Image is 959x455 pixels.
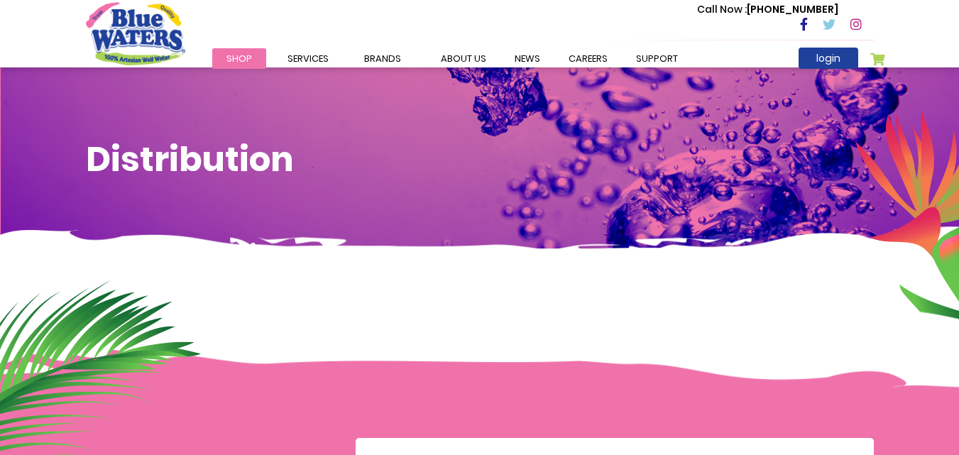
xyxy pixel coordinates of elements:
[427,48,500,69] a: about us
[799,48,858,69] a: login
[86,2,185,65] a: store logo
[500,48,554,69] a: News
[226,52,252,65] span: Shop
[364,52,401,65] span: Brands
[287,52,329,65] span: Services
[622,48,692,69] a: support
[697,2,747,16] span: Call Now :
[697,2,838,17] p: [PHONE_NUMBER]
[86,139,874,180] h1: Distribution
[212,48,266,69] a: Shop
[554,48,622,69] a: careers
[273,48,343,69] a: Services
[350,48,415,69] a: Brands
